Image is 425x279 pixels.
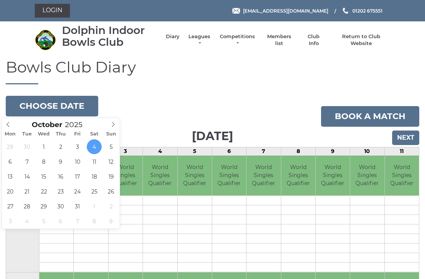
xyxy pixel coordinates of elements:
[53,214,68,229] span: November 6, 2025
[53,199,68,214] span: October 30, 2025
[53,184,68,199] span: October 23, 2025
[177,147,212,155] td: 5
[3,154,18,169] span: October 6, 2025
[70,139,85,154] span: October 3, 2025
[212,156,246,196] td: World Singles Qualifier
[315,147,350,155] td: 9
[32,121,62,129] span: Scroll to increment
[108,147,143,155] td: 3
[384,147,419,155] td: 11
[247,147,281,155] td: 7
[143,147,177,155] td: 4
[86,132,103,137] span: Sat
[52,132,69,137] span: Thu
[321,106,419,127] a: Book a match
[35,29,56,50] img: Dolphin Indoor Bowls Club
[19,214,34,229] span: November 4, 2025
[263,33,295,47] a: Members list
[6,59,419,84] h1: Bowls Club Diary
[3,199,18,214] span: October 27, 2025
[343,8,348,14] img: Phone us
[70,169,85,184] span: October 17, 2025
[3,169,18,184] span: October 13, 2025
[333,33,390,47] a: Return to Club Website
[70,184,85,199] span: October 24, 2025
[247,156,281,196] td: World Singles Qualifier
[103,132,120,137] span: Sun
[232,7,328,15] a: Email [EMAIL_ADDRESS][DOMAIN_NAME]
[3,184,18,199] span: October 20, 2025
[187,33,211,47] a: Leagues
[36,214,51,229] span: November 5, 2025
[352,8,383,13] span: 01202 675551
[303,33,325,47] a: Club Info
[87,199,102,214] span: November 1, 2025
[53,154,68,169] span: October 9, 2025
[350,156,384,196] td: World Singles Qualifier
[281,156,315,196] td: World Singles Qualifier
[104,169,118,184] span: October 19, 2025
[281,147,315,155] td: 8
[143,156,177,196] td: World Singles Qualifier
[70,214,85,229] span: November 7, 2025
[19,132,36,137] span: Tue
[53,139,68,154] span: October 2, 2025
[36,199,51,214] span: October 29, 2025
[104,199,118,214] span: November 2, 2025
[104,214,118,229] span: November 9, 2025
[87,214,102,229] span: November 8, 2025
[36,154,51,169] span: October 8, 2025
[392,131,419,145] input: Next
[232,8,240,14] img: Email
[87,169,102,184] span: October 18, 2025
[342,7,383,15] a: Phone us 01202 675551
[350,147,384,155] td: 10
[53,169,68,184] span: October 16, 2025
[19,139,34,154] span: September 30, 2025
[36,184,51,199] span: October 22, 2025
[3,214,18,229] span: November 3, 2025
[109,156,143,196] td: World Singles Qualifier
[6,96,98,116] button: Choose date
[104,139,118,154] span: October 5, 2025
[212,147,246,155] td: 6
[69,132,86,137] span: Fri
[62,120,92,129] input: Scroll to increment
[36,169,51,184] span: October 15, 2025
[70,199,85,214] span: October 31, 2025
[70,154,85,169] span: October 10, 2025
[19,169,34,184] span: October 14, 2025
[36,139,51,154] span: October 1, 2025
[35,4,70,18] a: Login
[87,184,102,199] span: October 25, 2025
[219,33,256,47] a: Competitions
[62,24,158,48] div: Dolphin Indoor Bowls Club
[19,184,34,199] span: October 21, 2025
[166,33,180,40] a: Diary
[178,156,212,196] td: World Singles Qualifier
[19,199,34,214] span: October 28, 2025
[36,132,52,137] span: Wed
[104,154,118,169] span: October 12, 2025
[87,139,102,154] span: October 4, 2025
[19,154,34,169] span: October 7, 2025
[243,8,328,13] span: [EMAIL_ADDRESS][DOMAIN_NAME]
[104,184,118,199] span: October 26, 2025
[316,156,350,196] td: World Singles Qualifier
[87,154,102,169] span: October 11, 2025
[2,132,19,137] span: Mon
[3,139,18,154] span: September 29, 2025
[385,156,419,196] td: World Singles Qualifier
